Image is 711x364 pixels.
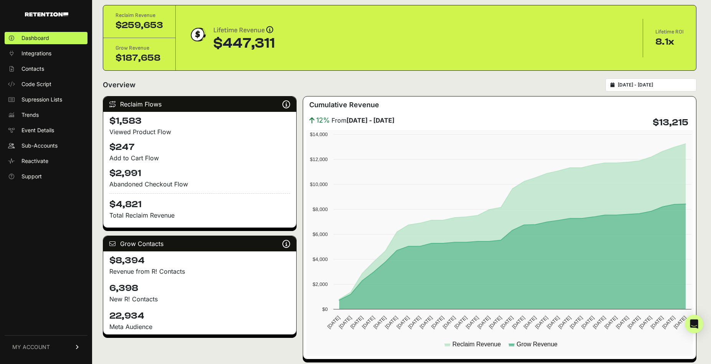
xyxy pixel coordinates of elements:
text: [DATE] [661,315,676,330]
text: $12,000 [310,156,328,162]
span: Code Script [21,80,51,88]
a: Trends [5,109,87,121]
text: [DATE] [499,315,514,330]
h4: $13,215 [653,116,688,129]
text: [DATE] [638,315,653,330]
img: Retention.com [25,12,68,17]
div: Open Intercom Messenger [685,315,703,333]
h3: Cumulative Revenue [309,100,379,110]
p: New R! Contacts [109,294,290,304]
div: Reclaim Flows [103,96,296,112]
div: Lifetime ROI [655,28,684,36]
h4: $4,821 [109,193,290,211]
text: [DATE] [603,315,618,330]
text: [DATE] [650,315,665,330]
div: $447,311 [213,36,275,51]
text: [DATE] [569,315,584,330]
a: MY ACCOUNT [5,335,87,359]
span: Sub-Accounts [21,142,58,150]
text: [DATE] [523,315,538,330]
div: $187,658 [115,52,163,64]
h4: $2,991 [109,167,290,180]
text: [DATE] [626,315,641,330]
span: Event Details [21,126,54,134]
text: [DATE] [534,315,549,330]
div: Grow Revenue [115,44,163,52]
a: Reactivate [5,155,87,167]
text: [DATE] [349,315,364,330]
text: [DATE] [580,315,595,330]
span: Contacts [21,65,44,73]
text: [DATE] [673,315,688,330]
text: [DATE] [557,315,572,330]
text: [DATE] [465,315,480,330]
span: Dashboard [21,34,49,42]
text: [DATE] [361,315,376,330]
text: $2,000 [313,281,328,287]
text: [DATE] [407,315,422,330]
text: [DATE] [511,315,526,330]
a: Event Details [5,124,87,136]
text: [DATE] [453,315,468,330]
text: $8,000 [313,206,328,212]
text: [DATE] [372,315,387,330]
h4: $1,583 [109,115,290,127]
text: $14,000 [310,131,328,137]
text: [DATE] [395,315,410,330]
p: Total Reclaim Revenue [109,211,290,220]
text: $4,000 [313,256,328,262]
text: [DATE] [546,315,561,330]
span: 12% [316,115,330,126]
span: MY ACCOUNT [12,343,50,351]
h4: 22,934 [109,310,290,322]
div: Reclaim Revenue [115,12,163,19]
div: Add to Cart Flow [109,153,290,163]
h4: $8,394 [109,254,290,267]
h2: Overview [103,80,135,90]
a: Code Script [5,78,87,90]
text: $10,000 [310,181,328,187]
img: dollar-coin-05c43ed7efb7bc0c12610022525b4bbbb207c7efeef5aecc26f025e68dcafac9.png [188,25,207,44]
div: Viewed Product Flow [109,127,290,136]
span: From [332,116,394,125]
text: [DATE] [476,315,491,330]
h4: $247 [109,141,290,153]
h4: 6,398 [109,282,290,294]
div: Grow Contacts [103,236,296,251]
div: Meta Audience [109,322,290,331]
strong: [DATE] - [DATE] [346,116,394,124]
span: Reactivate [21,157,48,165]
a: Support [5,170,87,183]
text: [DATE] [442,315,457,330]
a: Integrations [5,47,87,60]
text: [DATE] [419,315,434,330]
div: Abandoned Checkout Flow [109,180,290,189]
text: [DATE] [430,315,445,330]
text: [DATE] [592,315,607,330]
text: [DATE] [615,315,630,330]
a: Sub-Accounts [5,140,87,152]
text: [DATE] [326,315,341,330]
p: Revenue from R! Contacts [109,267,290,276]
text: $6,000 [313,231,328,237]
a: Dashboard [5,32,87,44]
div: Lifetime Revenue [213,25,275,36]
span: Support [21,173,42,180]
div: $259,653 [115,19,163,32]
span: Trends [21,111,39,119]
text: Reclaim Revenue [452,341,501,347]
text: Grow Revenue [516,341,558,347]
span: Supression Lists [21,96,62,103]
text: $0 [322,306,328,312]
a: Supression Lists [5,93,87,106]
text: [DATE] [384,315,399,330]
span: Integrations [21,50,51,57]
a: Contacts [5,63,87,75]
text: [DATE] [488,315,503,330]
div: 8.1x [655,36,684,48]
text: [DATE] [338,315,353,330]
